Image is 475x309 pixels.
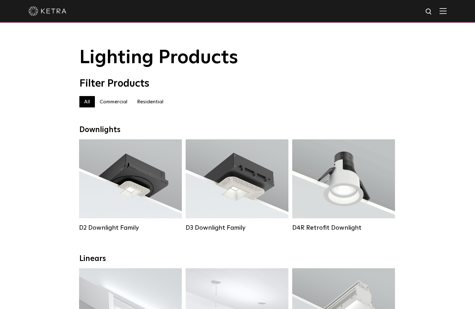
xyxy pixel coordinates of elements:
label: All [79,96,95,107]
div: D4R Retrofit Downlight [292,224,395,232]
a: D3 Downlight Family Lumen Output:700 / 900 / 1100Colors:White / Black / Silver / Bronze / Paintab... [186,139,288,233]
div: D2 Downlight Family [79,224,182,232]
label: Residential [132,96,168,107]
img: ketra-logo-2019-white [28,6,66,16]
a: D2 Downlight Family Lumen Output:1200Colors:White / Black / Gloss Black / Silver / Bronze / Silve... [79,139,182,233]
div: Filter Products [79,78,396,90]
img: Hamburger%20Nav.svg [440,8,447,14]
div: D3 Downlight Family [186,224,288,232]
div: Downlights [79,125,396,135]
img: search icon [425,8,433,16]
span: Lighting Products [79,48,238,67]
div: Linears [79,254,396,264]
a: D4R Retrofit Downlight Lumen Output:800Colors:White / BlackBeam Angles:15° / 25° / 40° / 60°Watta... [292,139,395,233]
label: Commercial [95,96,132,107]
